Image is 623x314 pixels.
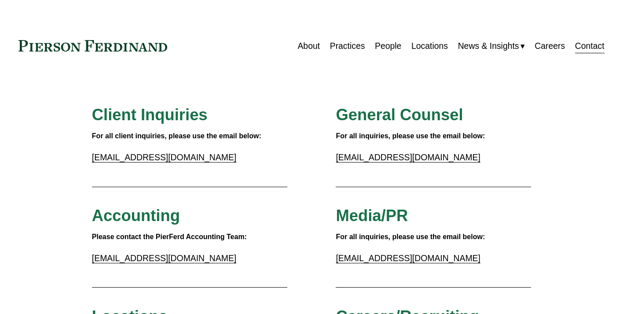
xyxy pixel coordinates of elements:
[336,152,480,162] a: [EMAIL_ADDRESS][DOMAIN_NAME]
[92,207,180,225] span: Accounting
[411,37,448,55] a: Locations
[375,37,401,55] a: People
[92,132,261,140] strong: For all client inquiries, please use the email below:
[336,132,485,140] strong: For all inquiries, please use the email below:
[330,37,365,55] a: Practices
[458,38,519,54] span: News & Insights
[336,106,463,124] span: General Counsel
[336,233,485,240] strong: For all inquiries, please use the email below:
[336,207,408,225] span: Media/PR
[297,37,320,55] a: About
[575,37,605,55] a: Contact
[336,253,480,263] a: [EMAIL_ADDRESS][DOMAIN_NAME]
[92,106,208,124] span: Client Inquiries
[535,37,565,55] a: Careers
[92,253,236,263] a: [EMAIL_ADDRESS][DOMAIN_NAME]
[458,37,525,55] a: folder dropdown
[92,152,236,162] a: [EMAIL_ADDRESS][DOMAIN_NAME]
[92,233,247,240] strong: Please contact the PierFerd Accounting Team:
